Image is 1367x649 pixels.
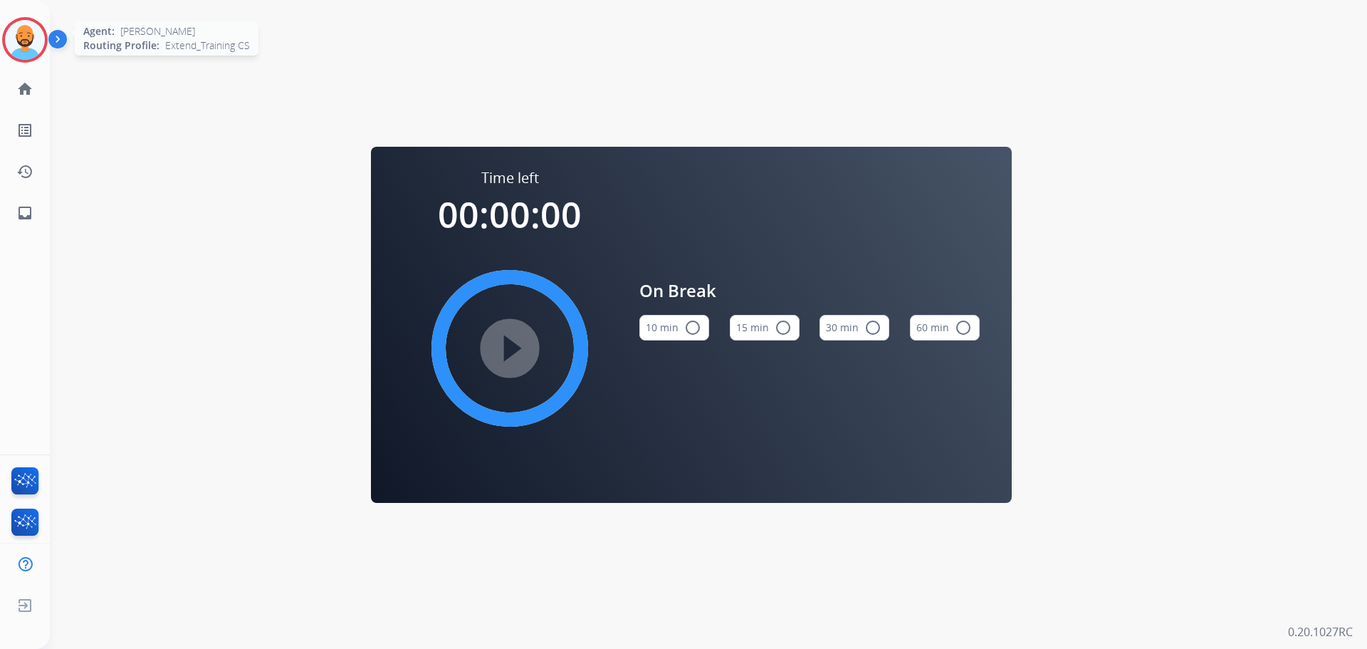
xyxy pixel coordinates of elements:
mat-icon: radio_button_unchecked [864,319,881,336]
mat-icon: history [16,163,33,180]
img: avatar [5,20,45,60]
mat-icon: list_alt [16,122,33,139]
span: Routing Profile: [83,38,159,53]
span: Extend_Training CS [165,38,250,53]
button: 10 min [639,315,709,341]
button: 60 min [910,315,980,341]
mat-icon: radio_button_unchecked [775,319,792,336]
button: 15 min [730,315,800,341]
span: 00:00:00 [438,190,582,239]
span: On Break [639,278,980,303]
mat-icon: inbox [16,204,33,222]
mat-icon: radio_button_unchecked [955,319,972,336]
p: 0.20.1027RC [1288,623,1353,640]
span: Agent: [83,24,115,38]
mat-icon: home [16,81,33,98]
span: Time left [481,168,539,188]
span: [PERSON_NAME] [120,24,195,38]
mat-icon: radio_button_unchecked [684,319,701,336]
button: 30 min [819,315,889,341]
